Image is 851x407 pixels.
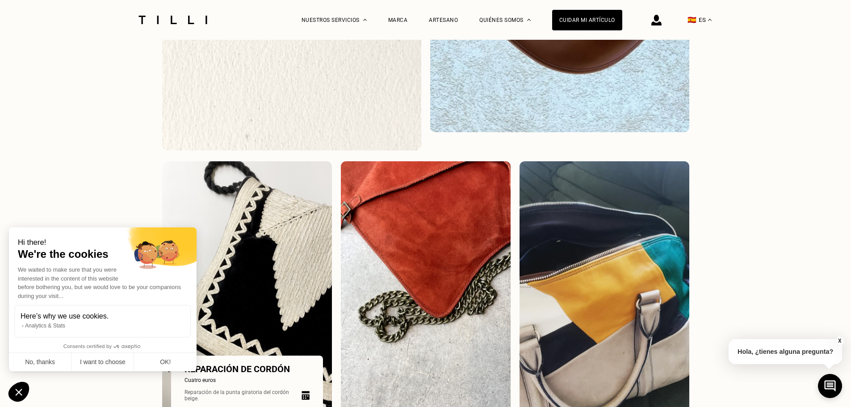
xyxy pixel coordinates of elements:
[135,16,210,24] img: Servicio de sastrería Tilli logo
[429,17,458,23] a: Artesano
[835,336,844,346] button: X
[184,389,296,402] p: Reparación de la punta giratoria del cordón beige.
[184,377,216,383] span: Cuatro euros
[651,15,662,25] img: Icono de inicio de sesión
[184,364,310,374] p: Reparación de cordón
[729,339,842,364] p: Hola, ¿tienes alguna pregunta?
[302,391,310,400] img: icono de calendario
[552,10,622,30] a: Cuidar mi artículo
[688,16,696,24] span: 🇪🇸
[708,19,712,21] img: menu déroulant
[527,19,531,21] img: Menú desplegable sobre
[363,19,367,21] img: Menú desplegable
[388,17,408,23] a: Marca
